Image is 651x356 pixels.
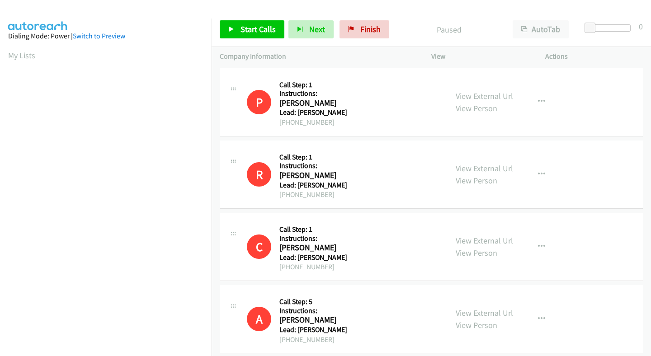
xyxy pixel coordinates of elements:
h5: Call Step: 5 [279,297,365,306]
h1: P [247,90,271,114]
a: View Person [456,175,497,186]
h2: [PERSON_NAME] [279,243,365,253]
a: View External Url [456,163,513,173]
h5: Lead: [PERSON_NAME] [279,325,365,334]
p: Company Information [220,51,415,62]
h5: Instructions: [279,306,365,315]
h2: [PERSON_NAME] [279,315,365,325]
a: Switch to Preview [73,32,125,40]
h5: Call Step: 1 [279,153,365,162]
span: Start Calls [241,24,276,34]
button: AutoTab [513,20,569,38]
a: Finish [340,20,389,38]
div: [PHONE_NUMBER] [279,262,365,272]
div: This number is on the do not call list [247,234,271,259]
h5: Instructions: [279,89,365,98]
a: View External Url [456,235,513,246]
div: [PHONE_NUMBER] [279,189,365,200]
div: This number is on the do not call list [247,90,271,114]
a: View External Url [456,91,513,101]
div: This number is on the do not call list [247,162,271,187]
h5: Call Step: 1 [279,225,365,234]
h1: R [247,162,271,187]
h5: Lead: [PERSON_NAME] [279,108,365,117]
button: Next [288,20,334,38]
div: Delay between calls (in seconds) [589,24,631,32]
p: Paused [401,23,496,36]
h1: C [247,234,271,259]
h1: A [247,307,271,331]
a: View External Url [456,308,513,318]
a: My Lists [8,50,35,61]
h5: Lead: [PERSON_NAME] [279,253,365,262]
a: View Person [456,320,497,330]
div: [PHONE_NUMBER] [279,117,365,128]
h2: [PERSON_NAME] [279,98,365,108]
div: [PHONE_NUMBER] [279,334,365,345]
a: View Person [456,103,497,113]
p: View [431,51,529,62]
h5: Call Step: 1 [279,80,365,89]
div: This number is on the do not call list [247,307,271,331]
h5: Instructions: [279,161,365,170]
div: 0 [639,20,643,33]
a: View Person [456,248,497,258]
p: Actions [545,51,643,62]
h2: [PERSON_NAME] [279,170,365,181]
div: Dialing Mode: Power | [8,31,203,42]
span: Next [309,24,325,34]
h5: Lead: [PERSON_NAME] [279,181,365,190]
h5: Instructions: [279,234,365,243]
span: Finish [360,24,381,34]
a: Start Calls [220,20,284,38]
